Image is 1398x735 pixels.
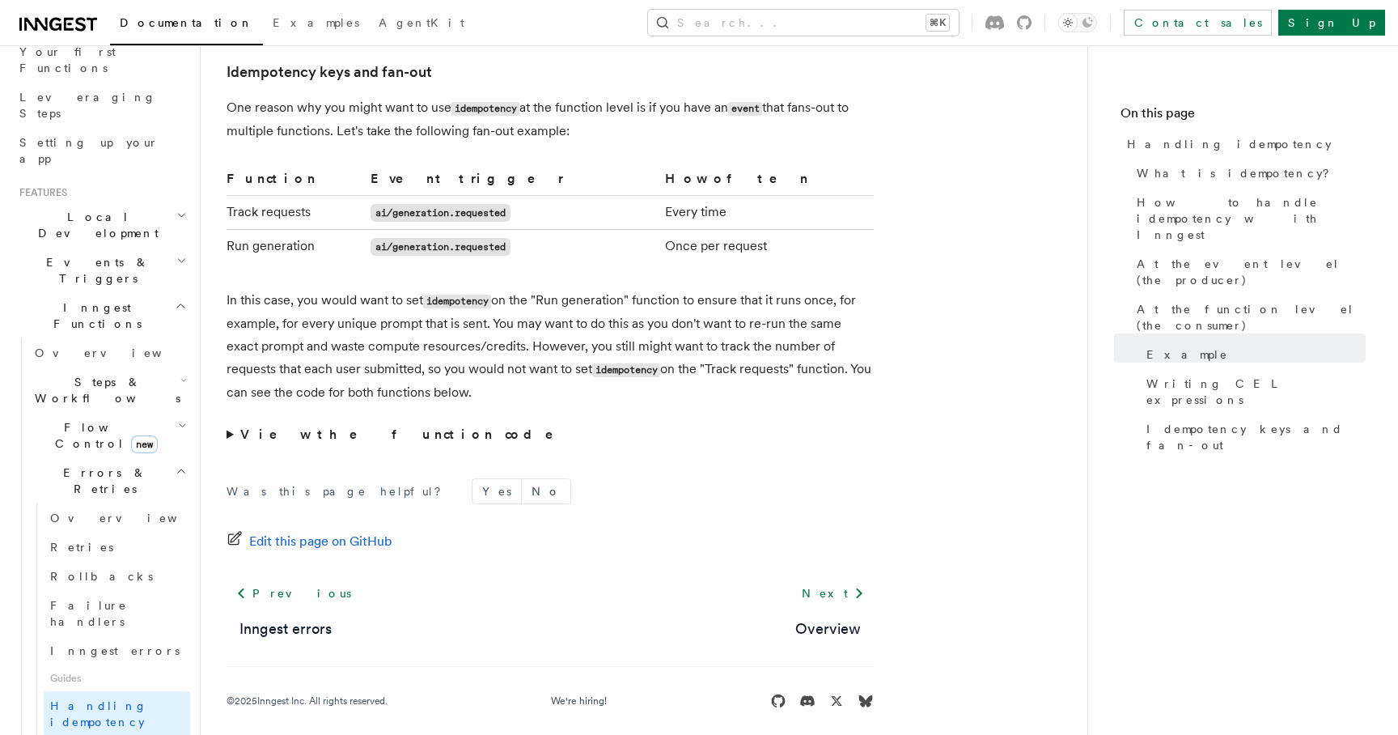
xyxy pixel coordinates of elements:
span: Your first Functions [19,45,116,74]
a: Inngest errors [239,618,332,640]
span: Local Development [13,209,176,241]
th: Event trigger [364,168,659,196]
button: Local Development [13,202,190,248]
span: How to handle idempotency with Inngest [1137,194,1366,243]
a: Sign Up [1278,10,1385,36]
a: Rollbacks [44,562,190,591]
strong: View the function code [240,427,576,442]
summary: View the function code [227,423,874,446]
p: In this case, you would want to set on the "Run generation" function to ensure that it runs once,... [227,289,874,404]
a: At the function level (the consumer) [1130,295,1366,340]
a: Retries [44,533,190,562]
div: © 2025 Inngest Inc. All rights reserved. [227,695,388,707]
a: Your first Functions [13,37,190,83]
a: Previous [227,579,360,608]
code: idempotency [592,363,660,377]
span: Idempotency keys and fan-out [1146,421,1366,453]
a: Idempotency keys and fan-out [1140,414,1366,460]
a: Setting up your app [13,128,190,173]
a: Edit this page on GitHub [227,530,392,553]
a: How to handle idempotency with Inngest [1130,188,1366,249]
button: Inngest Functions [13,293,190,338]
span: Errors & Retries [28,465,176,497]
a: Handling idempotency [1121,130,1366,159]
span: Inngest errors [50,644,180,657]
span: AgentKit [379,16,464,29]
button: Errors & Retries [28,458,190,503]
span: Events & Triggers [13,254,176,287]
a: Inngest errors [44,636,190,665]
a: AgentKit [369,5,474,44]
span: Failure handlers [50,599,127,628]
button: Yes [472,479,521,503]
span: Handling idempotency [1127,136,1332,152]
span: Edit this page on GitHub [249,530,392,553]
button: Steps & Workflows [28,367,190,413]
p: Was this page helpful? [227,483,452,499]
a: Overview [28,338,190,367]
span: new [131,435,158,453]
th: Function [227,168,364,196]
span: Rollbacks [50,570,153,583]
a: We're hiring! [551,695,607,707]
button: Flow Controlnew [28,413,190,458]
button: Search...⌘K [648,10,959,36]
a: Writing CEL expressions [1140,369,1366,414]
a: Overview [44,503,190,533]
code: event [728,102,762,116]
a: At the event level (the producer) [1130,249,1366,295]
p: One reason why you might want to use at the function level is if you have an that fans-out to mul... [227,96,874,142]
span: Steps & Workflows [28,374,180,406]
button: Events & Triggers [13,248,190,293]
span: At the event level (the producer) [1137,256,1366,288]
td: Run generation [227,230,364,264]
a: Idempotency keys and fan-out [227,61,432,83]
span: Documentation [120,16,253,29]
code: ai/generation.requested [371,204,510,222]
a: Contact sales [1124,10,1272,36]
h4: On this page [1121,104,1366,130]
code: idempotency [423,295,491,308]
th: How often [659,168,874,196]
span: Overview [50,512,217,525]
a: Failure handlers [44,591,190,636]
span: Leveraging Steps [19,91,156,120]
span: Examples [273,16,359,29]
span: Setting up your app [19,136,159,165]
span: Features [13,186,67,199]
button: No [522,479,570,503]
button: Toggle dark mode [1058,13,1097,32]
a: Next [792,579,874,608]
span: Writing CEL expressions [1146,376,1366,408]
span: At the function level (the consumer) [1137,301,1366,334]
td: Every time [659,196,874,230]
code: idempotency [451,102,519,116]
code: ai/generation.requested [371,238,510,256]
span: Inngest Functions [13,300,175,332]
a: Overview [795,618,861,640]
td: Track requests [227,196,364,230]
span: Retries [50,541,113,554]
a: Documentation [110,5,263,45]
a: Examples [263,5,369,44]
span: What is idempotency? [1137,165,1341,181]
td: Once per request [659,230,874,264]
span: Handling idempotency [50,699,147,729]
a: Leveraging Steps [13,83,190,128]
a: What is idempotency? [1130,159,1366,188]
kbd: ⌘K [926,15,949,31]
span: Guides [44,665,190,691]
span: Overview [35,346,201,359]
a: Example [1140,340,1366,369]
span: Example [1146,346,1228,363]
span: Flow Control [28,419,178,452]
